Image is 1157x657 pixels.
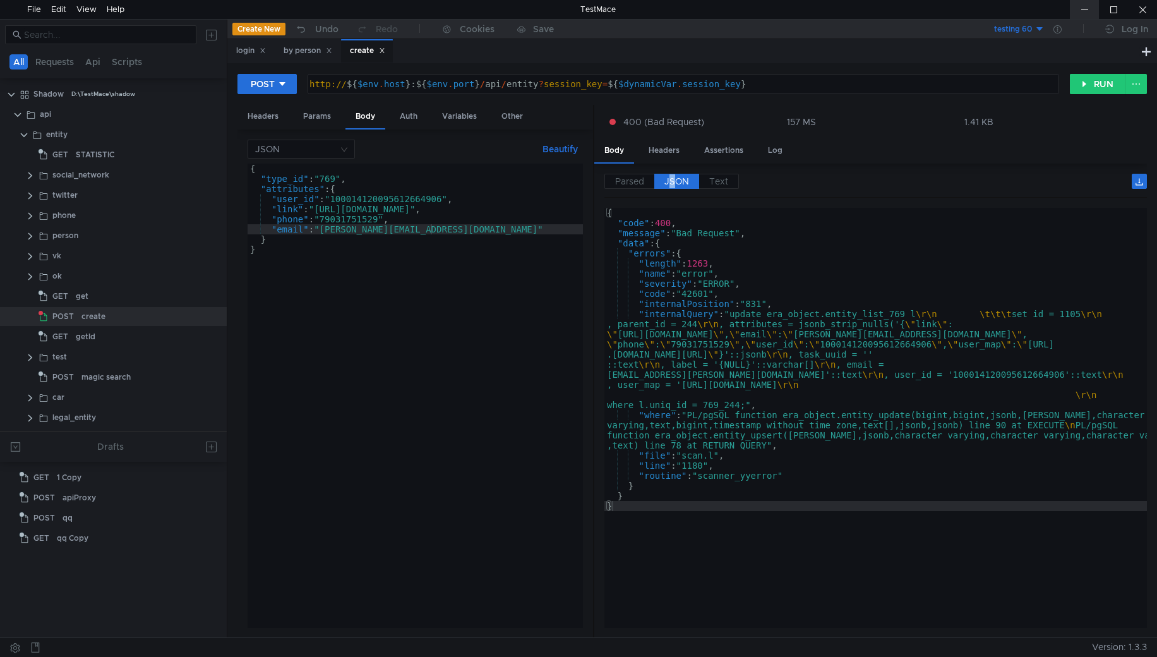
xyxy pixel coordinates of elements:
div: ok [52,267,62,286]
span: Version: 1.3.3 [1092,638,1147,656]
div: legal_entity [52,408,96,427]
div: Auth [390,105,428,128]
button: All [9,54,28,69]
button: testing 60 [957,19,1045,39]
span: POST [52,368,74,387]
button: Redo [347,20,407,39]
span: GET [52,327,68,346]
div: qq [63,509,73,527]
div: car [52,388,64,407]
div: Assertions [694,139,753,162]
div: Shadow [33,85,64,104]
div: phone [52,206,76,225]
div: entity [46,125,68,144]
button: Api [81,54,104,69]
span: Text [709,176,728,187]
div: POST [251,77,275,91]
span: POST [52,307,74,326]
span: Parsed [615,176,644,187]
div: magic search [81,368,131,387]
button: RUN [1070,74,1126,94]
div: api [40,105,51,124]
div: qq Copy [57,529,88,548]
div: Headers [237,105,289,128]
div: STATISTIC [76,145,114,164]
div: 1.41 KB [964,116,993,128]
div: create [81,307,105,326]
span: GET [52,145,68,164]
button: Scripts [108,54,146,69]
div: login [236,44,266,57]
span: GET [33,468,49,487]
div: Cookies [460,21,495,37]
span: POST [33,509,55,527]
span: JSON [664,176,689,187]
div: Log In [1122,21,1148,37]
span: 400 (Bad Request) [623,115,704,129]
div: social_network [52,166,109,184]
div: testing 60 [994,23,1032,35]
div: get [76,287,88,306]
div: Headers [638,139,690,162]
div: person [52,226,78,245]
div: vk [52,246,61,265]
div: Log [758,139,793,162]
button: Undo [285,20,347,39]
div: Save [533,25,554,33]
div: Other [491,105,533,128]
div: Body [345,105,385,130]
button: Requests [32,54,78,69]
div: Redo [376,21,398,37]
div: 1 Copy [57,468,81,487]
span: POST [33,488,55,507]
div: D:\TestMace\shadow [71,85,135,104]
div: create [350,44,385,57]
div: Drafts [97,439,124,454]
div: 157 MS [787,116,816,128]
button: Create New [232,23,285,35]
button: POST [237,74,297,94]
div: twitter [52,186,78,205]
div: apiProxy [63,488,96,507]
span: GET [33,529,49,548]
button: Beautify [537,142,583,157]
div: test [52,347,67,366]
div: Undo [315,21,339,37]
div: Body [594,139,634,164]
div: Params [293,105,341,128]
div: getId [76,327,95,346]
input: Search... [24,28,189,42]
div: email [52,428,72,447]
div: Variables [432,105,487,128]
div: by person [284,44,332,57]
span: GET [52,287,68,306]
